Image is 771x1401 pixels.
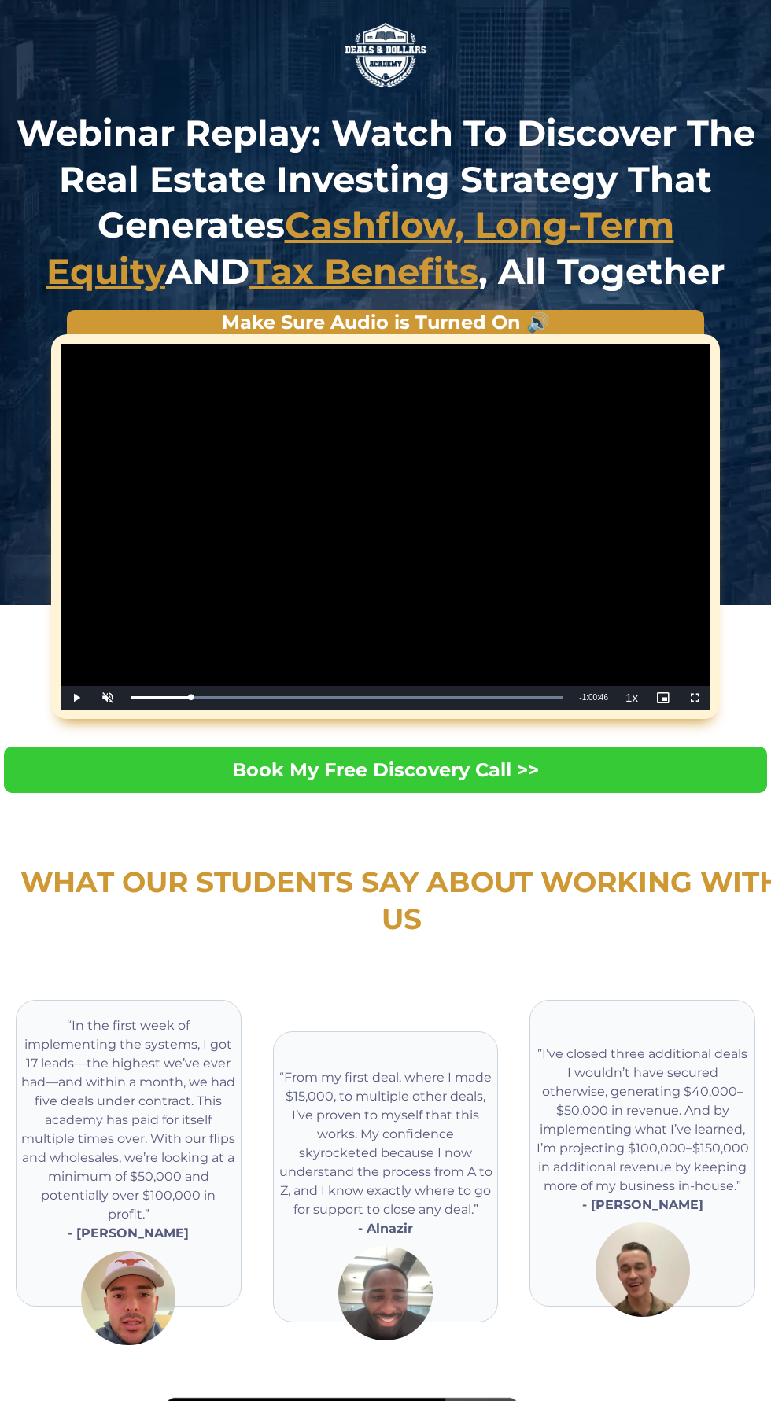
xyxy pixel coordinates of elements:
[647,686,679,710] button: Picture-in-Picture
[222,311,550,334] strong: Make Sure Audio is Turned On 🔊
[92,686,124,710] button: Unmute
[582,693,608,702] span: 1:00:46
[534,1045,751,1196] p: ”I’ve closed three additional deals I wouldn’t have secured otherwise, generating $40,000–$50,000...
[61,344,710,710] div: Video Player
[131,696,563,699] div: Progress Bar
[579,693,581,702] span: -
[20,1016,237,1224] p: “In the first week of implementing the systems, I got 17 leads—the highest we’ve ever had—and wit...
[616,686,647,710] button: Playback Rate
[232,758,539,781] span: Book My Free Discovery Call >>
[4,747,767,793] a: Book My Free Discovery Call >>
[278,1068,494,1219] p: “From my first deal, where I made $15,000, to multiple other deals, I’ve proven to myself that th...
[249,249,478,293] u: Tax Benefits
[358,1221,413,1236] strong: - Alnazir
[68,1226,189,1241] strong: - [PERSON_NAME]
[679,686,710,710] button: Fullscreen
[582,1197,703,1212] strong: - [PERSON_NAME]
[46,203,674,293] u: Cashflow, Long-Term Equity
[61,686,92,710] button: Play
